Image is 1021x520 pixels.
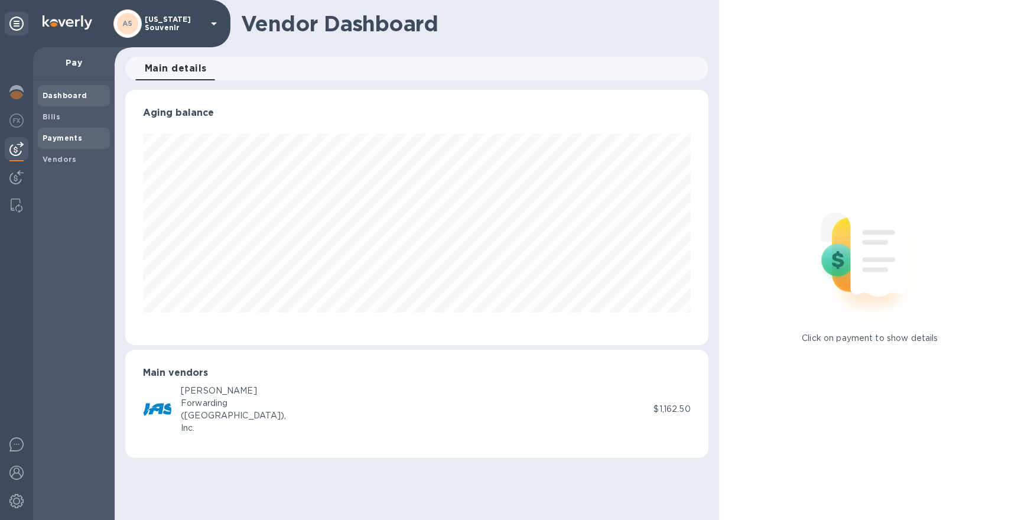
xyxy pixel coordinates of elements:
div: ([GEOGRAPHIC_DATA]), [181,409,287,422]
div: Unpin categories [5,12,28,35]
div: Inc. [181,422,287,434]
b: AS [122,19,133,28]
p: Click on payment to show details [802,332,938,344]
div: [PERSON_NAME] [181,385,287,397]
div: Forwarding [181,397,287,409]
b: Vendors [43,155,77,164]
h3: Main vendors [143,368,691,379]
p: $1,162.50 [653,403,690,415]
p: Pay [43,57,105,69]
h1: Vendor Dashboard [241,11,700,36]
b: Dashboard [43,91,87,100]
img: Foreign exchange [9,113,24,128]
b: Bills [43,112,60,121]
img: Logo [43,15,92,30]
span: Main details [145,60,207,77]
p: [US_STATE] Souvenir [145,15,204,32]
h3: Aging balance [143,108,691,119]
b: Payments [43,134,82,142]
